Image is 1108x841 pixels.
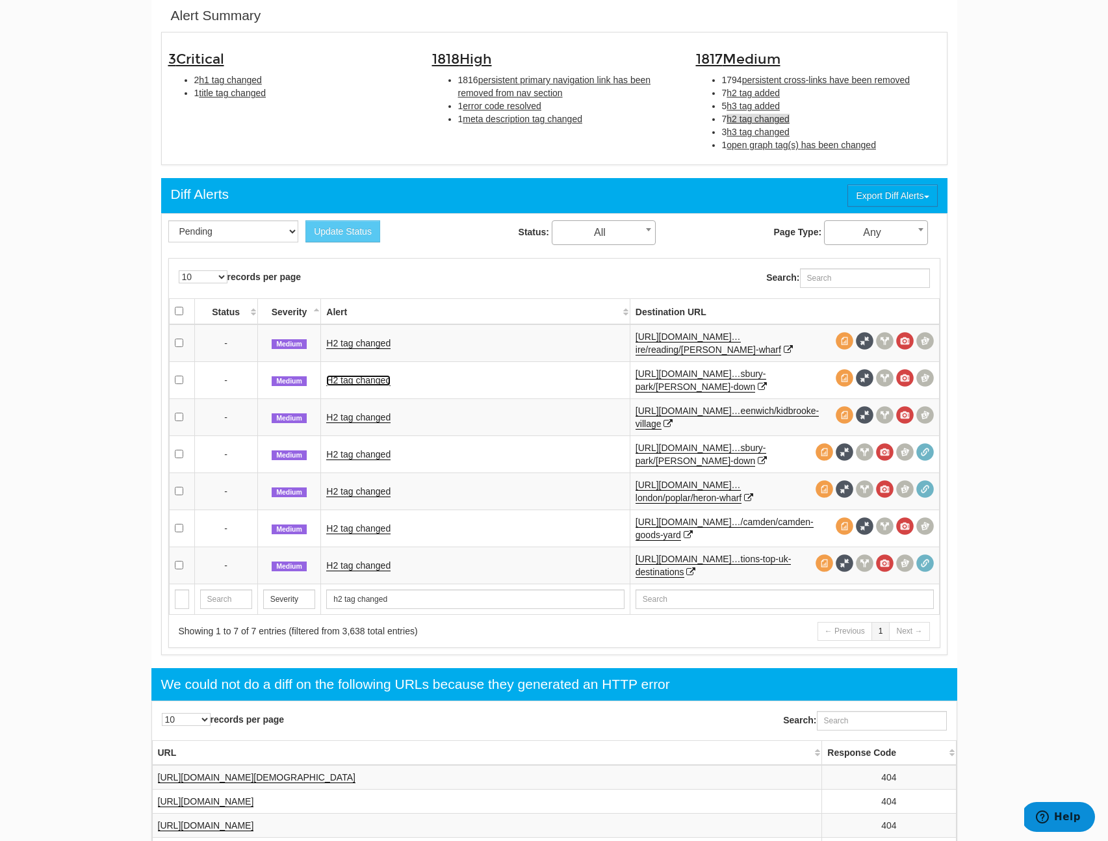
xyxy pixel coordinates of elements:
td: - [194,361,257,398]
th: Alert: activate to sort column ascending [321,298,630,324]
a: H2 tag changed [326,560,391,571]
li: 7 [722,112,940,125]
li: 1 [722,138,940,151]
span: 1817 [696,51,780,68]
a: [URL][DOMAIN_NAME]…london/poplar/heron-wharf [636,480,741,504]
span: open graph tag(s) has been changed [727,140,876,150]
a: [URL][DOMAIN_NAME]…eenwich/kidbrooke-village [636,406,819,430]
span: All [552,220,656,245]
a: H2 tag changed [326,523,391,534]
div: Showing 1 to 7 of 7 entries (filtered from 3,638 total entries) [179,625,538,638]
span: View headers [876,406,894,424]
a: H2 tag changed [326,338,391,349]
span: h2 tag added [727,88,780,98]
span: View screenshot [876,443,894,461]
span: h2 tag changed [727,114,790,124]
span: Compare screenshots [916,406,934,424]
span: Compare screenshots [916,369,934,387]
a: 1 [871,622,890,641]
span: View headers [856,480,873,498]
span: h1 tag changed [199,75,262,85]
button: Update Status [305,220,380,242]
span: View headers [876,517,894,535]
button: Export Diff Alerts [847,185,937,207]
a: [URL][DOMAIN_NAME]…ire/reading/[PERSON_NAME]-wharf [636,331,781,356]
input: Search [175,589,189,609]
span: Full Source Diff [836,443,853,461]
td: - [194,510,257,547]
td: 404 [822,813,956,837]
label: Search: [783,711,946,731]
a: [URL][DOMAIN_NAME] [158,820,254,831]
input: Search [636,589,934,609]
td: - [194,324,257,362]
a: [URL][DOMAIN_NAME][DEMOGRAPHIC_DATA] [158,772,355,783]
li: 1 [458,112,676,125]
label: records per page [162,713,285,726]
span: Any [825,224,927,242]
label: Search: [766,268,929,288]
li: 2 [194,73,413,86]
span: View headers [856,443,873,461]
label: records per page [179,270,302,283]
select: records per page [179,270,227,283]
a: H2 tag changed [326,449,391,460]
span: Medium [272,376,307,387]
span: Compare screenshots [896,480,914,498]
li: 1 [194,86,413,99]
span: title tag changed [199,88,266,98]
th: Severity: activate to sort column descending [257,298,321,324]
iframe: Opens a widget where you can find more information [1024,802,1095,835]
span: All [552,224,655,242]
a: H2 tag changed [326,375,391,386]
input: Search [326,589,624,609]
div: Diff Alerts [171,185,229,204]
span: 3 [168,51,224,68]
span: View headers [856,554,873,572]
span: Medium [272,339,307,350]
span: Full Source Diff [836,480,853,498]
span: View screenshot [896,332,914,350]
span: Compare screenshots [916,332,934,350]
span: Compare screenshots [916,517,934,535]
th: Status: activate to sort column ascending [194,298,257,324]
a: [URL][DOMAIN_NAME]…tions-top-uk-destinations [636,554,792,578]
span: Medium [272,524,307,535]
strong: Status: [519,227,549,237]
span: View source [816,443,833,461]
span: meta description tag changed [463,114,582,124]
a: [URL][DOMAIN_NAME]…/camden/camden-goods-yard [636,517,814,541]
a: H2 tag changed [326,486,391,497]
span: Medium [272,487,307,498]
span: persistent primary navigation link has been removed from nav section [458,75,651,98]
a: [URL][DOMAIN_NAME] [158,796,254,807]
a: ← Previous [818,622,872,641]
td: - [194,547,257,584]
span: error code resolved [463,101,541,111]
td: 404 [822,765,956,790]
span: View screenshot [876,480,894,498]
a: Next → [889,622,929,641]
th: Response Code: activate to sort column ascending [822,740,956,765]
th: URL: activate to sort column ascending [152,740,822,765]
span: Medium [272,562,307,572]
span: View screenshot [876,554,894,572]
span: View source [836,369,853,387]
span: View source [836,406,853,424]
span: View headers [876,332,894,350]
span: View source [816,554,833,572]
span: Full Source Diff [856,369,873,387]
span: Compare screenshots [896,443,914,461]
span: Medium [723,51,780,68]
span: Any [824,220,928,245]
li: 5 [722,99,940,112]
span: View screenshot [896,517,914,535]
span: persistent cross-links have been removed [742,75,910,85]
span: Critical [176,51,224,68]
td: - [194,398,257,435]
span: Full Source Diff [856,406,873,424]
a: [URL][DOMAIN_NAME]…sbury-park/[PERSON_NAME]-down [636,369,766,393]
span: View screenshot [896,369,914,387]
td: 404 [822,789,956,813]
li: 1816 [458,73,676,99]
